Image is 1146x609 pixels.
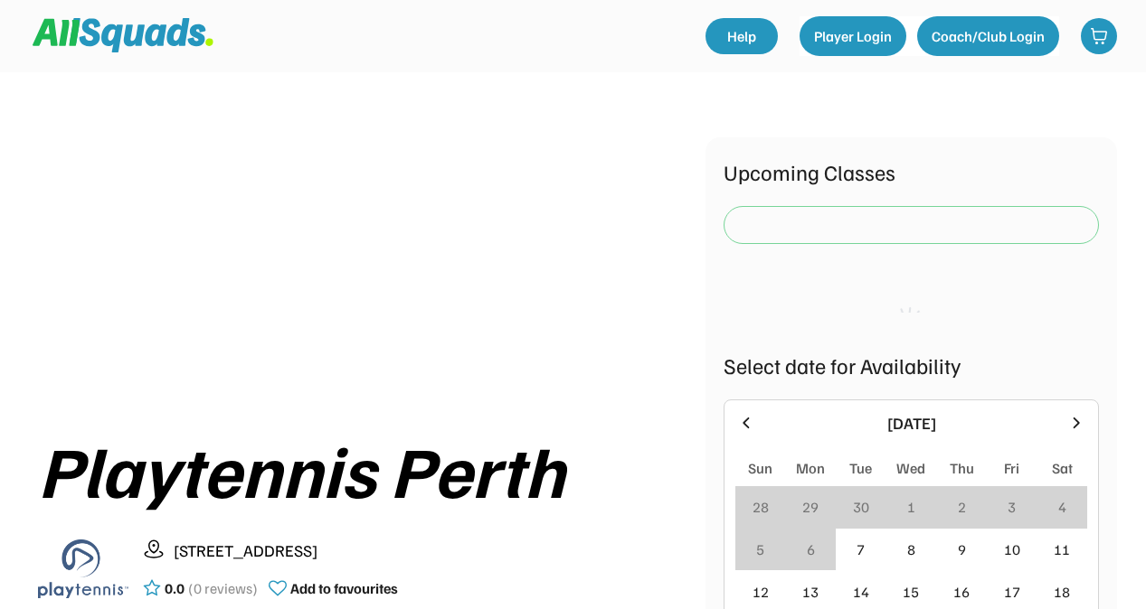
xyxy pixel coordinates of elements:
[853,581,869,603] div: 14
[724,349,1099,381] div: Select date for Availability
[114,137,611,408] img: yH5BAEAAAAALAAAAAABAAEAAAIBRAA7
[802,581,819,603] div: 13
[1004,457,1019,479] div: Fri
[853,496,869,518] div: 30
[706,18,778,54] a: Help
[849,457,872,479] div: Tue
[174,539,687,563] div: [STREET_ADDRESS]
[188,577,258,599] div: (0 reviews)
[766,411,1056,436] div: [DATE]
[1054,581,1070,603] div: 18
[724,155,1099,188] div: Upcoming Classes
[800,16,906,56] button: Player Login
[958,539,966,560] div: 9
[290,577,398,599] div: Add to favourites
[1008,496,1016,518] div: 3
[165,577,185,599] div: 0.0
[753,496,769,518] div: 28
[907,496,915,518] div: 1
[33,18,213,52] img: Squad%20Logo.svg
[950,457,974,479] div: Thu
[1004,539,1020,560] div: 10
[907,539,915,560] div: 8
[953,581,970,603] div: 16
[903,581,919,603] div: 15
[1058,496,1066,518] div: 4
[802,496,819,518] div: 29
[807,539,815,560] div: 6
[1054,539,1070,560] div: 11
[958,496,966,518] div: 2
[753,581,769,603] div: 12
[857,539,865,560] div: 7
[917,16,1059,56] button: Coach/Club Login
[38,429,687,509] div: Playtennis Perth
[1052,457,1073,479] div: Sat
[1004,581,1020,603] div: 17
[1090,27,1108,45] img: shopping-cart-01%20%281%29.svg
[748,457,772,479] div: Sun
[796,457,825,479] div: Mon
[896,457,925,479] div: Wed
[756,539,764,560] div: 5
